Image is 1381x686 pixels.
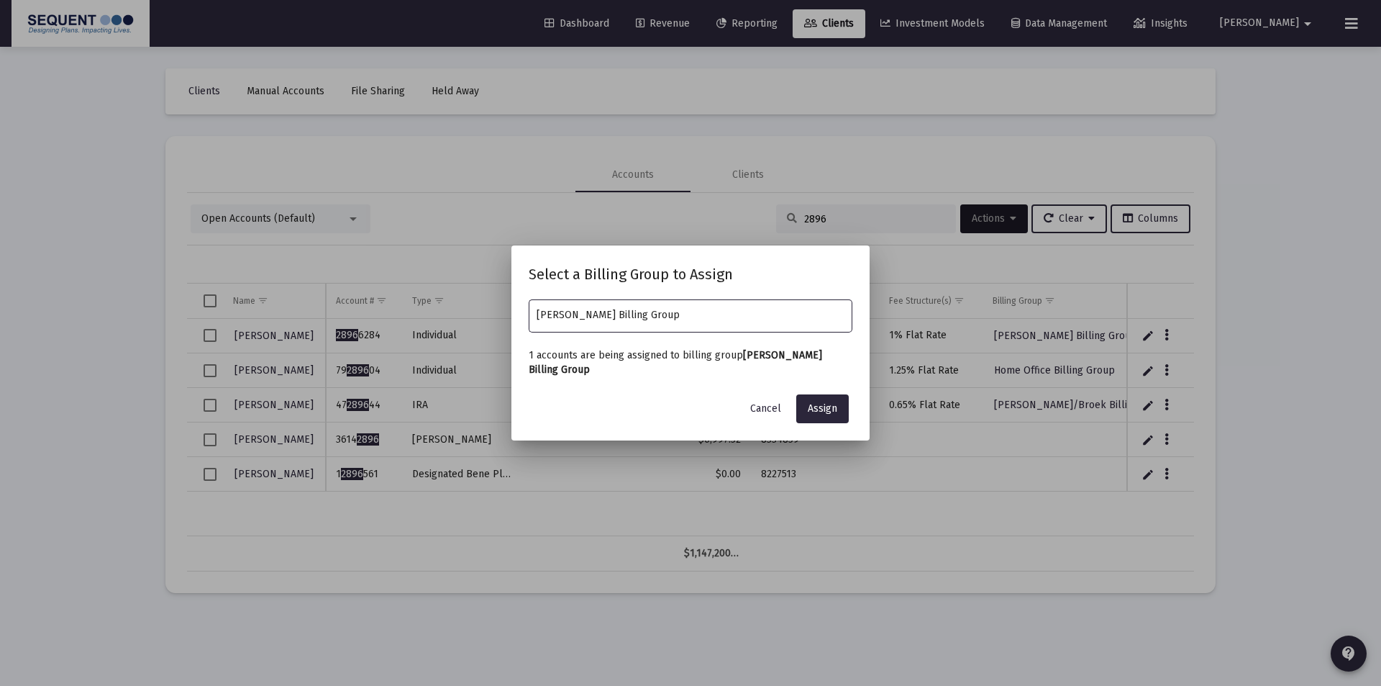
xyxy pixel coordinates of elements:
[529,348,852,377] p: 1 accounts are being assigned to billing group
[739,394,793,423] button: Cancel
[537,310,845,321] input: Select a billing group
[796,394,849,423] button: Assign
[529,263,852,286] h2: Select a Billing Group to Assign
[808,402,837,415] span: Assign
[750,402,781,415] span: Cancel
